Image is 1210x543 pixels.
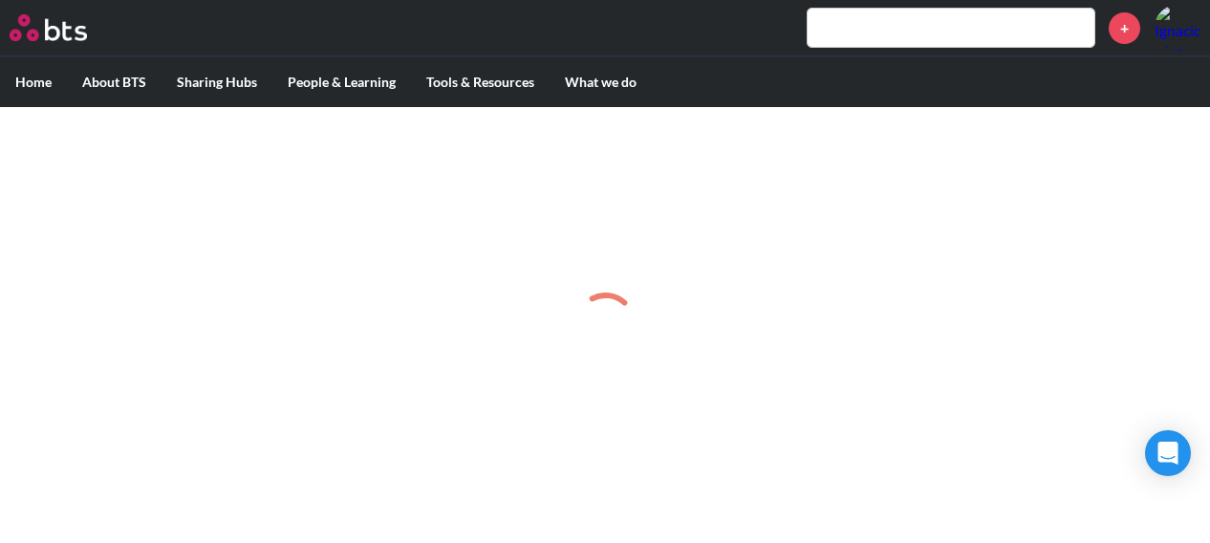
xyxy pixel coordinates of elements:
[67,57,162,107] label: About BTS
[1155,5,1200,51] img: Ignacio Mazo
[411,57,550,107] label: Tools & Resources
[10,14,87,41] img: BTS Logo
[162,57,272,107] label: Sharing Hubs
[272,57,411,107] label: People & Learning
[550,57,652,107] label: What we do
[1109,12,1140,44] a: +
[1155,5,1200,51] a: Profile
[1145,430,1191,476] div: Open Intercom Messenger
[10,14,122,41] a: Go home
